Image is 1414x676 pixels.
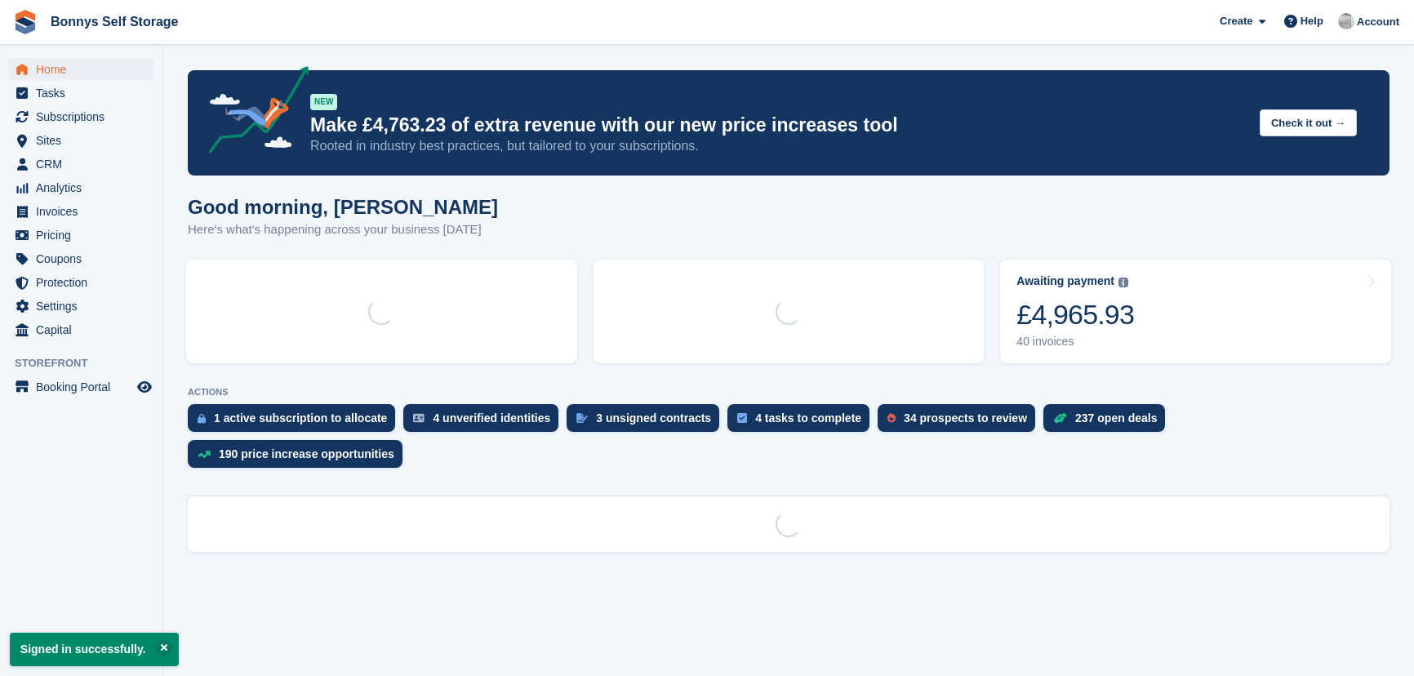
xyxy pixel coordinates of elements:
img: verify_identity-adf6edd0f0f0b5bbfe63781bf79b02c33cf7c696d77639b501bdc392416b5a36.svg [413,413,425,423]
span: Storefront [15,355,162,371]
img: icon-info-grey-7440780725fd019a000dd9b08b2336e03edf1995a4989e88bcd33f0948082b44.svg [1118,278,1128,287]
p: Here's what's happening across your business [DATE] [188,220,498,239]
div: 4 unverified identities [433,411,550,425]
a: Awaiting payment £4,965.93 40 invoices [1000,260,1391,363]
p: Rooted in industry best practices, but tailored to your subscriptions. [310,137,1247,155]
a: menu [8,224,154,247]
a: menu [8,82,154,105]
a: menu [8,176,154,199]
p: ACTIONS [188,387,1390,398]
span: Settings [36,295,134,318]
a: Bonnys Self Storage [44,8,185,35]
p: Make £4,763.23 of extra revenue with our new price increases tool [310,113,1247,137]
a: 4 unverified identities [403,404,567,440]
span: Coupons [36,247,134,270]
div: NEW [310,94,337,110]
span: Account [1357,14,1399,30]
a: 1 active subscription to allocate [188,404,403,440]
span: CRM [36,153,134,176]
a: Preview store [135,377,154,397]
button: Check it out → [1260,109,1357,136]
a: 4 tasks to complete [727,404,878,440]
span: Booking Portal [36,376,134,398]
img: prospect-51fa495bee0391a8d652442698ab0144808aea92771e9ea1ae160a38d050c398.svg [887,413,896,423]
div: Awaiting payment [1016,274,1114,288]
a: menu [8,376,154,398]
img: price_increase_opportunities-93ffe204e8149a01c8c9dc8f82e8f89637d9d84a8eef4429ea346261dce0b2c0.svg [198,451,211,458]
h1: Good morning, [PERSON_NAME] [188,196,498,218]
div: 1 active subscription to allocate [214,411,387,425]
img: task-75834270c22a3079a89374b754ae025e5fb1db73e45f91037f5363f120a921f8.svg [737,413,747,423]
span: Protection [36,271,134,294]
span: Create [1220,13,1252,29]
a: 190 price increase opportunities [188,440,411,476]
a: menu [8,105,154,128]
img: active_subscription_to_allocate_icon-d502201f5373d7db506a760aba3b589e785aa758c864c3986d89f69b8ff3... [198,413,206,424]
a: menu [8,129,154,152]
a: 3 unsigned contracts [567,404,727,440]
div: 190 price increase opportunities [219,447,394,460]
div: 40 invoices [1016,335,1134,349]
div: 4 tasks to complete [755,411,861,425]
div: £4,965.93 [1016,298,1134,331]
span: Help [1301,13,1323,29]
span: Subscriptions [36,105,134,128]
a: menu [8,58,154,81]
span: Capital [36,318,134,341]
a: menu [8,153,154,176]
a: menu [8,295,154,318]
span: Pricing [36,224,134,247]
p: Signed in successfully. [10,633,179,666]
div: 237 open deals [1075,411,1157,425]
a: 34 prospects to review [878,404,1043,440]
a: menu [8,247,154,270]
span: Sites [36,129,134,152]
img: contract_signature_icon-13c848040528278c33f63329250d36e43548de30e8caae1d1a13099fd9432cc5.svg [576,413,588,423]
span: Tasks [36,82,134,105]
span: Analytics [36,176,134,199]
img: James Bonny [1338,13,1354,29]
img: deal-1b604bf984904fb50ccaf53a9ad4b4a5d6e5aea283cecdc64d6e3604feb123c2.svg [1053,412,1067,424]
img: stora-icon-8386f47178a22dfd0bd8f6a31ec36ba5ce8667c1dd55bd0f319d3a0aa187defe.svg [13,10,38,34]
div: 34 prospects to review [904,411,1027,425]
img: price-adjustments-announcement-icon-8257ccfd72463d97f412b2fc003d46551f7dbcb40ab6d574587a9cd5c0d94... [195,66,309,159]
a: 237 open deals [1043,404,1173,440]
a: menu [8,271,154,294]
span: Invoices [36,200,134,223]
span: Home [36,58,134,81]
div: 3 unsigned contracts [596,411,711,425]
a: menu [8,200,154,223]
a: menu [8,318,154,341]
